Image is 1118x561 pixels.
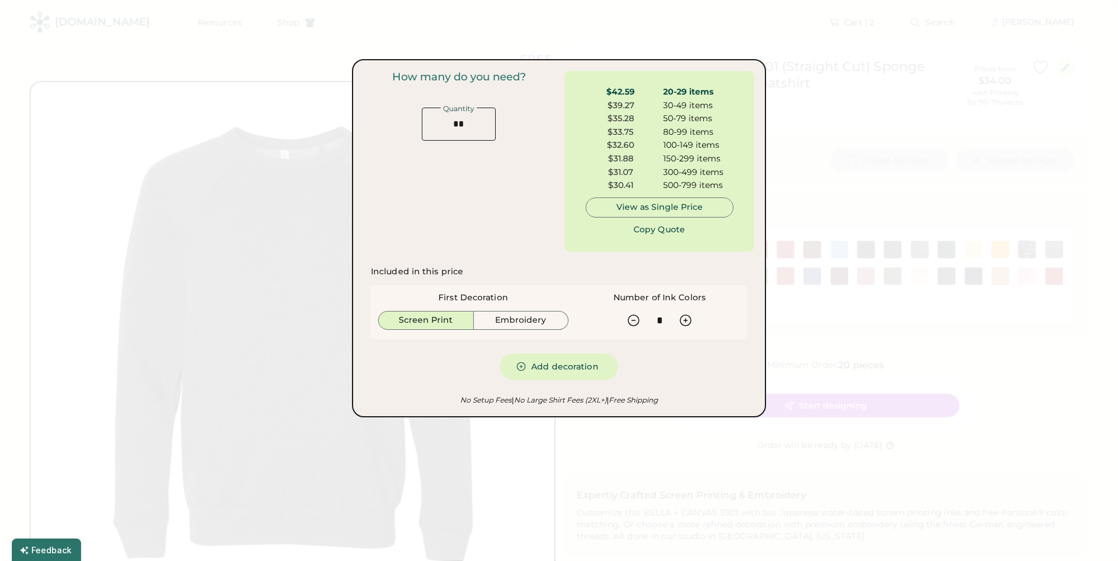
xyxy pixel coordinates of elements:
[663,86,734,98] div: 20-29 items
[607,395,609,404] font: |
[460,395,512,404] em: No Setup Fees
[438,292,508,304] div: First Decoration
[586,100,656,112] div: $39.27
[500,354,618,380] button: Add decoration
[512,395,606,404] em: No Large Shirt Fees (2XL+)
[586,180,656,192] div: $30.41
[663,100,734,112] div: 30-49 items
[663,180,734,192] div: 500-799 items
[371,266,463,278] div: Included in this price
[663,167,734,179] div: 300-499 items
[663,127,734,138] div: 80-99 items
[596,202,723,213] div: View as Single Price
[663,113,734,125] div: 50-79 items
[615,218,704,241] button: Copy Quote
[663,153,734,165] div: 150-299 items
[586,113,656,125] div: $35.28
[586,86,656,98] div: $42.59
[663,140,734,151] div: 100-149 items
[378,311,474,330] button: Screen Print
[586,153,656,165] div: $31.88
[613,292,706,304] div: Number of Ink Colors
[441,105,477,112] div: Quantity
[586,167,656,179] div: $31.07
[607,395,658,404] em: Free Shipping
[512,395,513,404] font: |
[392,71,526,84] div: How many do you need?
[586,127,656,138] div: $33.75
[474,311,569,330] button: Embroidery
[586,140,656,151] div: $32.60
